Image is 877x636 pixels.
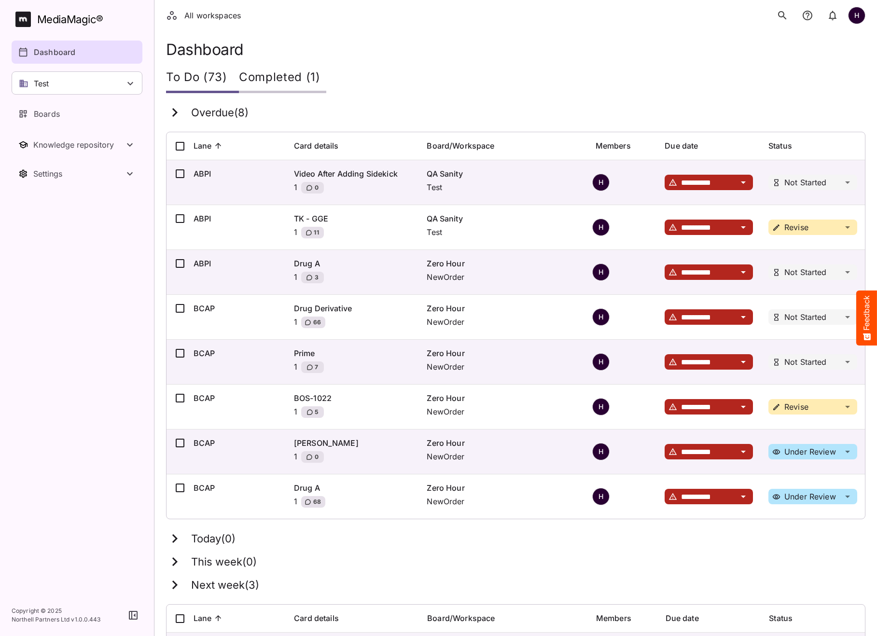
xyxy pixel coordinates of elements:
[12,133,142,156] button: Toggle Knowledge repository
[12,607,101,615] p: Copyright © 2025
[784,223,808,231] p: Revise
[427,140,494,152] p: Board/Workspace
[784,358,827,366] p: Not Started
[314,407,318,417] span: 5
[194,482,278,494] p: BCAP
[314,452,319,462] span: 0
[592,219,610,236] div: H
[784,493,836,500] p: Under Review
[294,347,412,359] p: Prime
[427,213,580,224] p: QA Sanity
[294,482,412,494] p: Drug A
[37,12,103,28] div: MediaMagic ®
[823,6,842,25] button: notifications
[427,258,580,269] p: Zero Hour
[294,271,297,287] p: 1
[294,451,297,466] p: 1
[194,392,278,404] p: BCAP
[427,303,580,314] p: Zero Hour
[314,362,318,372] span: 7
[294,213,412,224] p: TK - GGE
[33,169,124,179] div: Settings
[592,308,610,326] div: H
[592,353,610,371] div: H
[166,41,865,58] h1: Dashboard
[191,107,249,119] h3: Overdue ( 8 )
[798,6,817,25] button: notifications
[427,361,580,373] p: NewOrder
[194,168,278,180] p: ABPI
[294,140,339,152] p: Card details
[592,398,610,415] div: H
[194,140,212,152] p: Lane
[12,133,142,156] nav: Knowledge repository
[34,108,60,120] p: Boards
[314,273,319,282] span: 3
[191,556,257,568] h3: This week ( 0 )
[12,162,142,185] button: Toggle Settings
[34,78,49,89] p: Test
[666,612,699,624] p: Due date
[294,496,297,511] p: 1
[427,226,580,238] p: Test
[294,612,339,624] p: Card details
[312,318,321,327] span: 66
[12,615,101,624] p: Northell Partners Ltd v 1.0.0.443
[12,41,142,64] a: Dashboard
[784,448,836,456] p: Under Review
[194,258,278,269] p: ABPI
[596,612,631,624] p: Members
[784,403,808,411] p: Revise
[191,579,259,592] h3: Next week ( 3 )
[665,140,698,152] p: Due date
[784,179,827,186] p: Not Started
[33,140,124,150] div: Knowledge repository
[427,406,580,417] p: NewOrder
[313,228,319,237] span: 11
[294,392,412,404] p: BOS-1022
[592,174,610,191] div: H
[194,213,278,224] p: ABPI
[427,437,580,449] p: Zero Hour
[294,181,297,197] p: 1
[427,482,580,494] p: Zero Hour
[427,496,580,507] p: NewOrder
[12,162,142,185] nav: Settings
[427,168,580,180] p: QA Sanity
[15,12,142,27] a: MediaMagic®
[239,64,326,93] div: Completed (1)
[166,64,239,93] div: To Do (73)
[427,181,580,193] p: Test
[427,347,580,359] p: Zero Hour
[427,451,580,462] p: NewOrder
[314,183,319,193] span: 0
[294,226,297,242] p: 1
[34,46,75,58] p: Dashboard
[194,347,278,359] p: BCAP
[856,290,877,346] button: Feedback
[12,102,142,125] a: Boards
[784,313,827,321] p: Not Started
[294,316,297,332] p: 1
[294,361,297,376] p: 1
[592,443,610,460] div: H
[294,168,412,180] p: Video After Adding Sidekick
[294,406,297,421] p: 1
[592,263,610,281] div: H
[194,303,278,314] p: BCAP
[191,533,236,545] h3: Today ( 0 )
[312,497,321,507] span: 68
[427,316,580,328] p: NewOrder
[768,140,792,152] p: Status
[769,612,793,624] p: Status
[773,6,792,25] button: search
[427,612,495,624] p: Board/Workspace
[294,258,412,269] p: Drug A
[592,488,610,505] div: H
[294,437,412,449] p: [PERSON_NAME]
[427,271,580,283] p: NewOrder
[784,268,827,276] p: Not Started
[294,303,412,314] p: Drug Derivative
[194,612,212,624] p: Lane
[848,7,865,24] div: H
